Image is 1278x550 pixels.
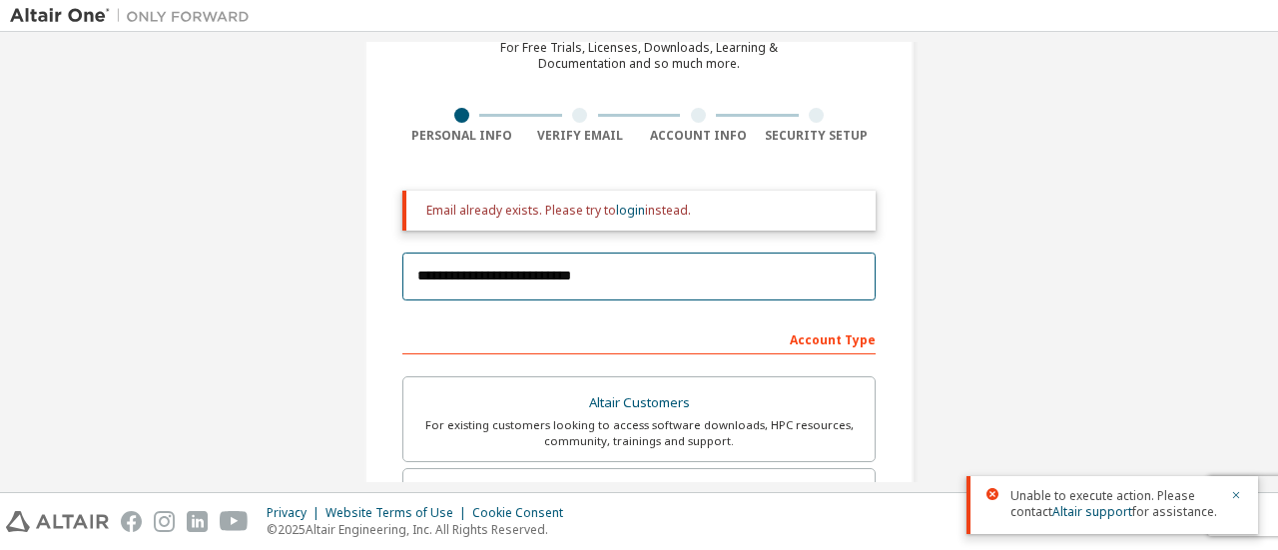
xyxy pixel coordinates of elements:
[267,505,325,521] div: Privacy
[415,417,863,449] div: For existing customers looking to access software downloads, HPC resources, community, trainings ...
[220,511,249,532] img: youtube.svg
[426,203,860,219] div: Email already exists. Please try to instead.
[639,128,758,144] div: Account Info
[187,511,208,532] img: linkedin.svg
[1052,503,1132,520] a: Altair support
[521,128,640,144] div: Verify Email
[121,511,142,532] img: facebook.svg
[415,481,863,509] div: Students
[415,389,863,417] div: Altair Customers
[758,128,877,144] div: Security Setup
[10,6,260,26] img: Altair One
[500,40,778,72] div: For Free Trials, Licenses, Downloads, Learning & Documentation and so much more.
[402,128,521,144] div: Personal Info
[616,202,645,219] a: login
[325,505,472,521] div: Website Terms of Use
[472,505,575,521] div: Cookie Consent
[1010,488,1218,520] span: Unable to execute action. Please contact for assistance.
[6,511,109,532] img: altair_logo.svg
[154,511,175,532] img: instagram.svg
[402,322,876,354] div: Account Type
[267,521,575,538] p: © 2025 Altair Engineering, Inc. All Rights Reserved.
